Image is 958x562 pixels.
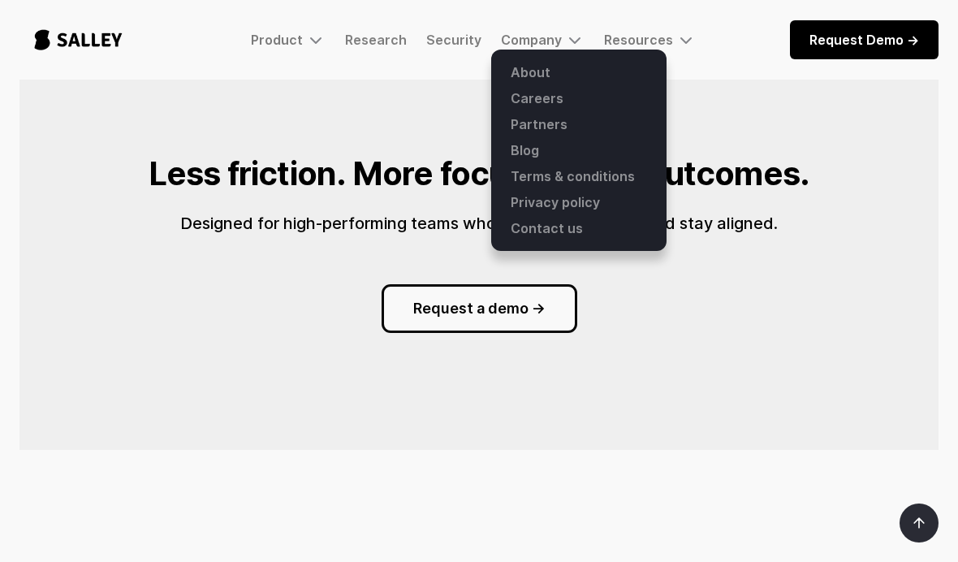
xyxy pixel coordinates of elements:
[149,153,810,193] strong: Less friction. More focus. Better outcomes.
[501,32,562,48] div: Company
[19,13,137,67] a: home
[501,189,657,215] a: Privacy policy
[491,50,667,251] nav: Company
[790,20,939,59] a: Request Demo ->
[501,111,657,137] a: Partners
[251,30,326,50] div: Product
[604,30,696,50] div: Resources
[501,85,657,111] a: Careers
[345,32,407,48] a: Research
[501,30,585,50] div: Company
[382,284,577,333] a: Request a demo ->
[251,32,303,48] div: Product
[501,215,657,241] a: Contact us
[604,32,673,48] div: Resources
[501,163,657,189] a: Terms & conditions
[501,59,657,85] a: About
[426,32,481,48] a: Security
[501,137,657,163] a: Blog
[180,211,778,236] h4: Designed for high-performing teams who want to move fast and stay aligned.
